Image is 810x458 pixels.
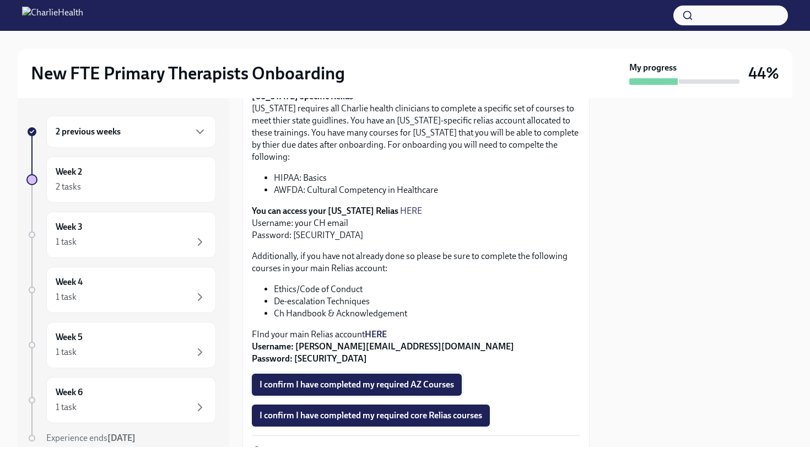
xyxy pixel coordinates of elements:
h3: 44% [748,63,779,83]
li: De-escalation Techniques [274,295,580,308]
button: I confirm I have completed my required AZ Courses [252,374,462,396]
button: I confirm I have completed my required core Relias courses [252,405,490,427]
div: 1 task [56,291,77,303]
li: Ch Handbook & Acknowledgement [274,308,580,320]
a: Week 31 task [26,212,216,258]
h6: Week 3 [56,221,83,233]
p: FInd your main Relias account [252,328,580,365]
h6: Week 4 [56,276,83,288]
strong: [US_STATE] Specific Relias [252,91,353,101]
h6: 2 previous weeks [56,126,121,138]
div: 2 previous weeks [46,116,216,148]
li: AWFDA: Cultural Competency in Healthcare [274,184,580,196]
strong: [DATE] [107,433,136,443]
p: [US_STATE] requires all Charlie health clinicians to complete a specific set of courses to meet t... [252,90,580,163]
span: Experience ends [46,433,136,443]
img: CharlieHealth [22,7,83,24]
a: HERE [365,329,387,340]
span: I confirm I have completed my required AZ Courses [260,379,454,390]
strong: My progress [629,62,677,74]
h6: Week 2 [56,166,82,178]
h6: Week 5 [56,331,83,343]
strong: Username: [PERSON_NAME][EMAIL_ADDRESS][DOMAIN_NAME] Password: [SECURITY_DATA] [252,341,514,364]
div: 1 task [56,401,77,413]
strong: You can access your [US_STATE] Relias [252,206,398,216]
a: HERE [400,206,422,216]
a: Week 22 tasks [26,157,216,203]
a: Week 41 task [26,267,216,313]
span: I confirm I have completed my required core Relias courses [260,410,482,421]
div: 2 tasks [56,181,81,193]
li: Ethics/Code of Conduct [274,283,580,295]
li: HIPAA: Basics [274,172,580,184]
h2: New FTE Primary Therapists Onboarding [31,62,345,84]
div: 1 task [56,236,77,248]
h6: Week 6 [56,386,83,398]
p: Additionally, if you have not already done so please be sure to complete the following courses in... [252,250,580,274]
a: Week 51 task [26,322,216,368]
div: 1 task [56,346,77,358]
a: Week 61 task [26,377,216,423]
p: Username: your CH email Password: [SECURITY_DATA] [252,205,580,241]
